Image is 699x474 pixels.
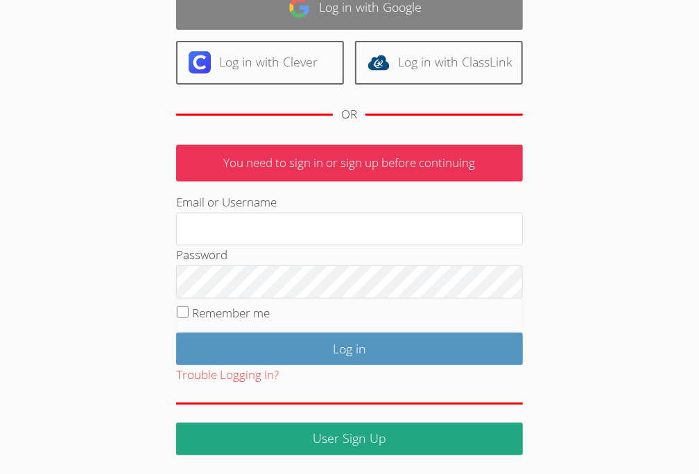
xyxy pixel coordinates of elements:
[341,105,357,125] div: OR
[176,333,523,365] input: Log in
[176,247,227,263] label: Password
[176,423,523,455] a: User Sign Up
[176,365,279,385] button: Trouble Logging In?
[176,41,344,85] a: Log in with Clever
[176,145,523,182] p: You need to sign in or sign up before continuing
[189,51,211,73] img: clever-logo-6eab21bc6e7a338710f1a6ff85c0baf02591cd810cc4098c63d3a4b26e2feb20.svg
[176,194,277,210] label: Email or Username
[368,51,390,73] img: classlink-logo-d6bb404cc1216ec64c9a2012d9dc4662098be43eaf13dc465df04b49fa7ab582.svg
[355,41,523,85] a: Log in with ClassLink
[192,305,270,321] label: Remember me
